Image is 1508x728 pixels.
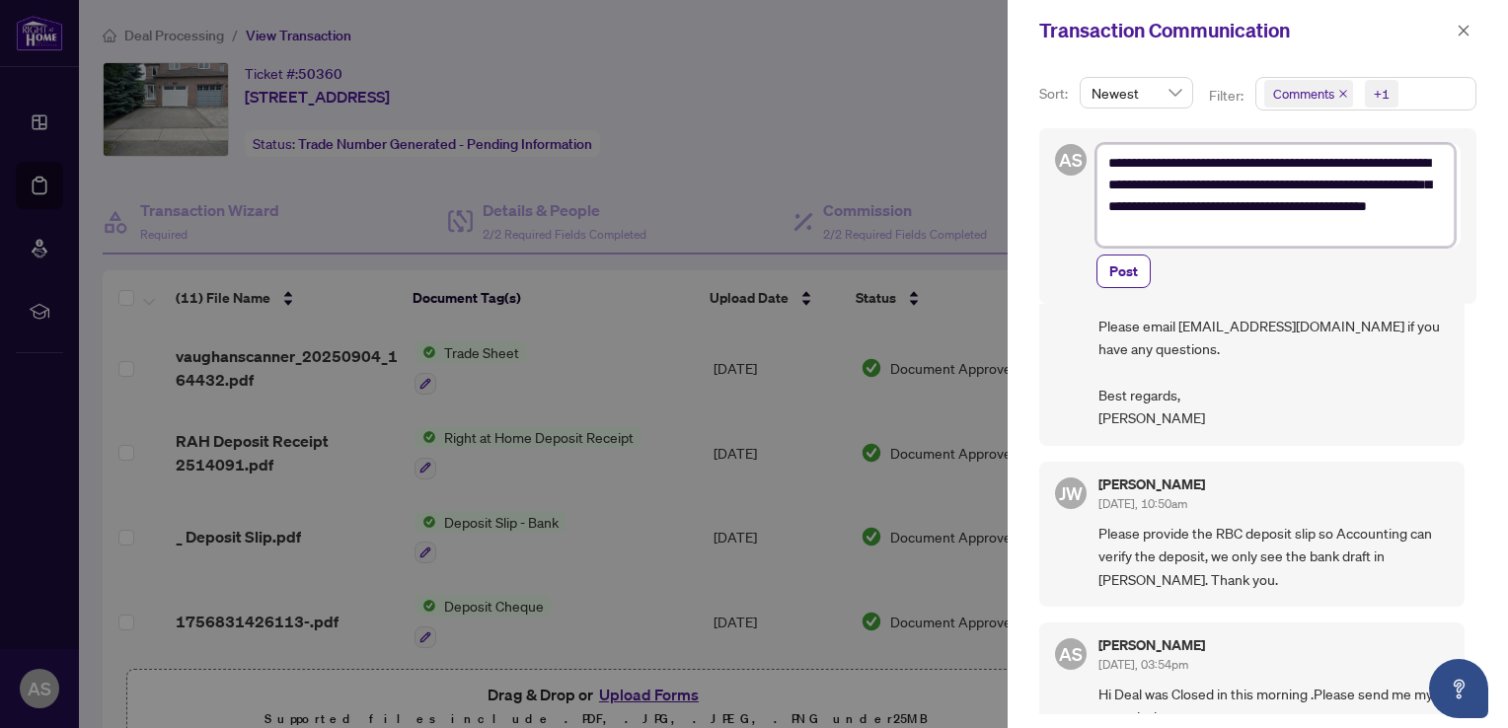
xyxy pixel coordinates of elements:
span: [DATE], 10:50am [1098,496,1187,511]
span: [DATE], 03:54pm [1098,657,1188,672]
button: Post [1096,255,1151,288]
div: Transaction Communication [1039,16,1451,45]
h5: [PERSON_NAME] [1098,638,1205,652]
span: close [1338,89,1348,99]
span: AS [1059,640,1083,668]
span: JW [1059,479,1083,507]
span: close [1457,24,1470,37]
h5: [PERSON_NAME] [1098,477,1205,491]
p: Filter: [1209,85,1246,107]
span: Comments [1264,80,1353,108]
p: Sort: [1039,83,1072,105]
span: Please provide the RBC deposit slip so Accounting can verify the deposit, we only see the bank dr... [1098,522,1449,591]
span: AS [1059,146,1083,174]
span: Comments [1273,84,1334,104]
span: Post [1109,255,1138,287]
div: +1 [1374,84,1390,104]
span: Newest [1092,78,1181,108]
button: Open asap [1429,659,1488,718]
